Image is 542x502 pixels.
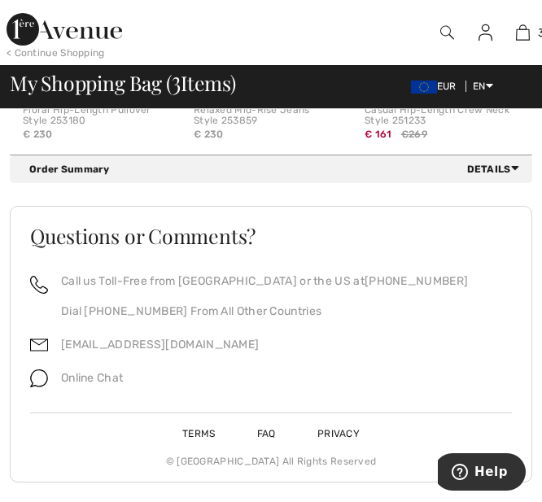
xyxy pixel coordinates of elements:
h3: Questions or Comments? [30,226,512,247]
span: € 230 [23,129,53,140]
span: My Shopping Bag ( Items) [10,73,236,94]
span: €269 [401,127,427,142]
img: Euro [411,81,437,94]
div: Floral Hip-Length Pullover Style 253180 [23,105,184,128]
img: call [30,276,48,294]
span: € 161 [365,123,392,140]
div: © [GEOGRAPHIC_DATA] All Rights Reserved [30,441,512,469]
span: EN [473,81,493,92]
div: < Continue Shopping [7,46,105,60]
img: My Info [479,23,492,42]
div: Order Summary [29,162,526,177]
span: Details [467,162,526,177]
a: Sign In [466,23,505,42]
img: My Bag [516,23,530,42]
a: Privacy [298,428,379,439]
iframe: Opens a widget where you can find more information [438,453,526,494]
img: search the website [440,23,454,42]
span: € 230 [194,129,224,140]
a: [EMAIL_ADDRESS][DOMAIN_NAME] [61,338,259,351]
a: [PHONE_NUMBER] [365,274,468,288]
span: 3 [172,68,181,94]
a: FAQ [238,428,295,439]
a: Terms [163,428,235,439]
img: 1ère Avenue [7,13,122,46]
img: chat [30,369,48,387]
p: Call us Toll-Free from [GEOGRAPHIC_DATA] or the US at [61,273,468,290]
img: email [30,336,48,354]
span: Online Chat [61,371,123,385]
div: Casual Hip-Length Crew Neck Style 251233 [365,105,526,128]
p: Dial [PHONE_NUMBER] From All Other Countries [61,303,468,320]
span: EUR [411,81,463,92]
a: 3 [505,23,541,42]
div: Relaxed Mid-Rise Jeans Style 253859 [194,105,355,128]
